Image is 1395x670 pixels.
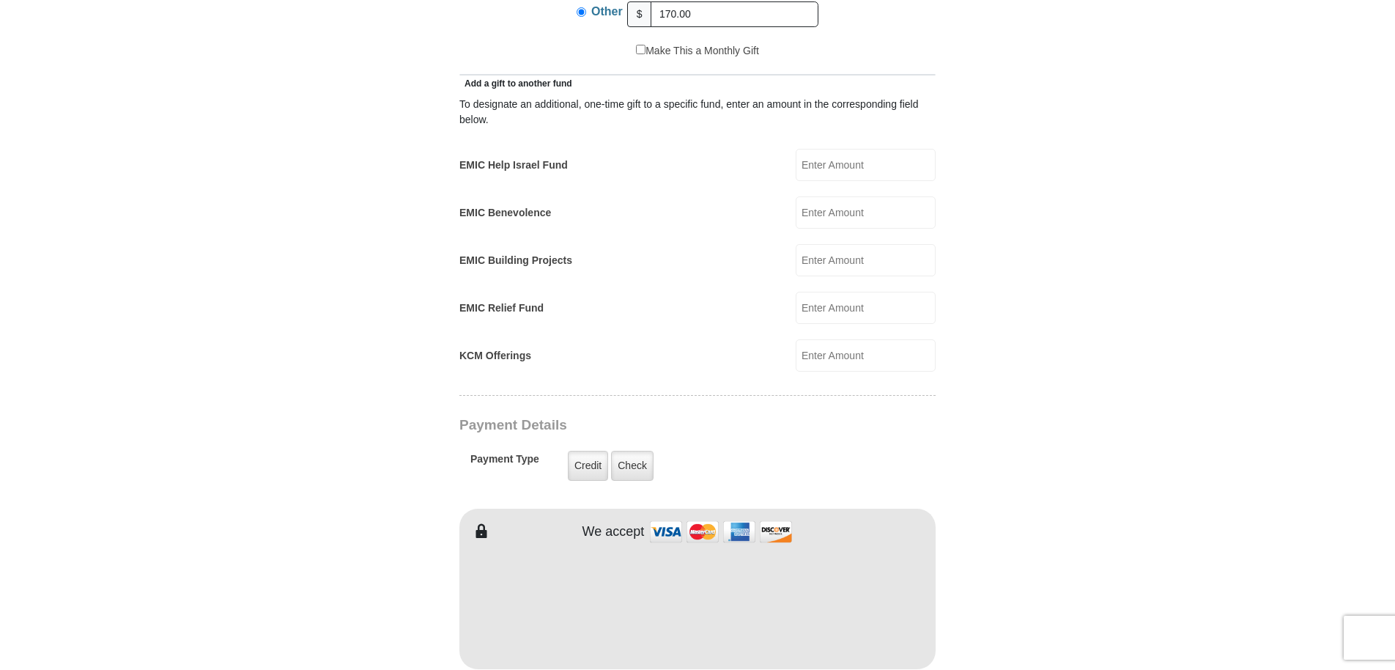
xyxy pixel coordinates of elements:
[459,417,833,434] h3: Payment Details
[651,1,818,27] input: Other Amount
[568,451,608,481] label: Credit
[582,524,645,540] h4: We accept
[459,78,572,89] span: Add a gift to another fund
[459,348,531,364] label: KCM Offerings
[796,292,936,324] input: Enter Amount
[459,158,568,173] label: EMIC Help Israel Fund
[796,196,936,229] input: Enter Amount
[459,301,544,316] label: EMIC Relief Fund
[459,205,551,221] label: EMIC Benevolence
[796,149,936,181] input: Enter Amount
[796,339,936,372] input: Enter Amount
[459,253,572,268] label: EMIC Building Projects
[796,244,936,276] input: Enter Amount
[648,516,794,548] img: credit cards accepted
[636,45,645,54] input: Make This a Monthly Gift
[591,5,623,18] span: Other
[470,453,539,473] h5: Payment Type
[611,451,654,481] label: Check
[627,1,652,27] span: $
[636,43,759,59] label: Make This a Monthly Gift
[459,97,936,128] div: To designate an additional, one-time gift to a specific fund, enter an amount in the correspondin...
